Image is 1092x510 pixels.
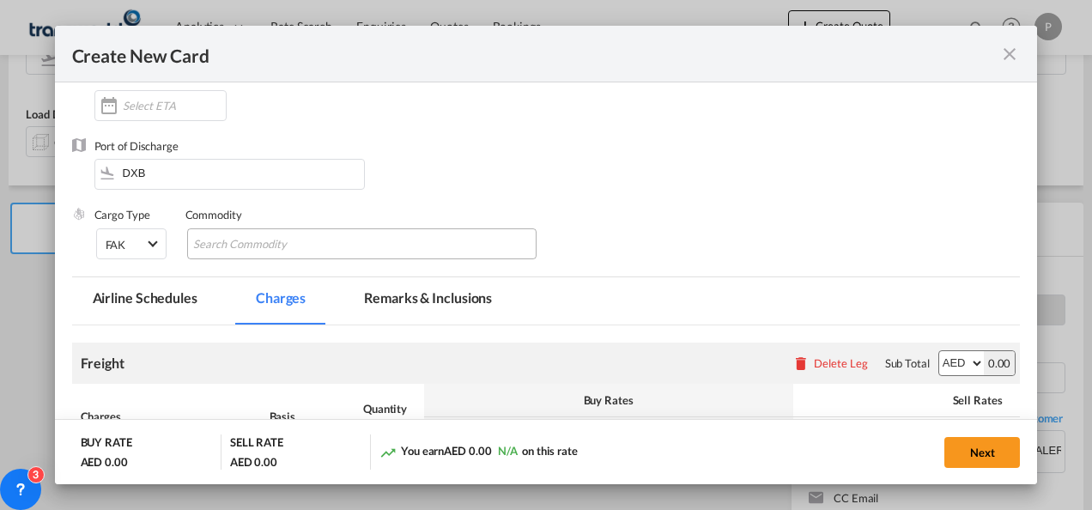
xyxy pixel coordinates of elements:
[270,409,338,424] div: Basis
[72,207,86,221] img: cargo.png
[94,139,179,153] label: Port of Discharge
[94,208,150,222] label: Cargo Type
[72,43,1000,64] div: Create New Card
[613,417,690,451] th: Max
[123,99,226,112] input: Select ETA
[72,277,218,325] md-tab-item: Airline Schedules
[72,277,531,325] md-pagination-wrapper: Use the left and right arrow keys to navigate between tabs
[230,454,277,470] div: AED 0.00
[81,434,132,454] div: BUY RATE
[814,356,868,370] div: Delete Leg
[690,417,793,451] th: Amount
[343,277,513,325] md-tab-item: Remarks & Inclusions
[982,417,1059,451] th: Max
[536,417,613,451] th: Min
[106,238,126,252] div: FAK
[424,417,536,451] th: Unit Price
[379,444,397,461] md-icon: icon-trending-up
[55,26,1038,485] md-dialog: Create New CardPort ...
[103,160,364,185] input: Enter Port of Discharge
[355,401,416,432] div: Quantity | Slab
[885,355,930,371] div: Sub Total
[498,444,518,458] span: N/A
[433,392,785,408] div: Buy Rates
[185,208,242,222] label: Commodity
[984,351,1016,375] div: 0.00
[81,354,124,373] div: Freight
[379,443,578,461] div: You earn on this rate
[235,277,326,325] md-tab-item: Charges
[792,356,868,370] button: Delete Leg
[793,417,905,451] th: Unit Price
[81,409,252,424] div: Charges
[944,437,1020,468] button: Next
[193,231,350,258] input: Search Commodity
[230,434,283,454] div: SELL RATE
[81,454,128,470] div: AED 0.00
[905,417,982,451] th: Min
[96,228,167,259] md-select: Select Cargo type: FAK
[999,44,1020,64] md-icon: icon-close fg-AAA8AD m-0 pointer
[444,444,491,458] span: AED 0.00
[792,355,810,372] md-icon: icon-delete
[187,228,537,259] md-chips-wrap: Chips container with autocompletion. Enter the text area, type text to search, and then use the u...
